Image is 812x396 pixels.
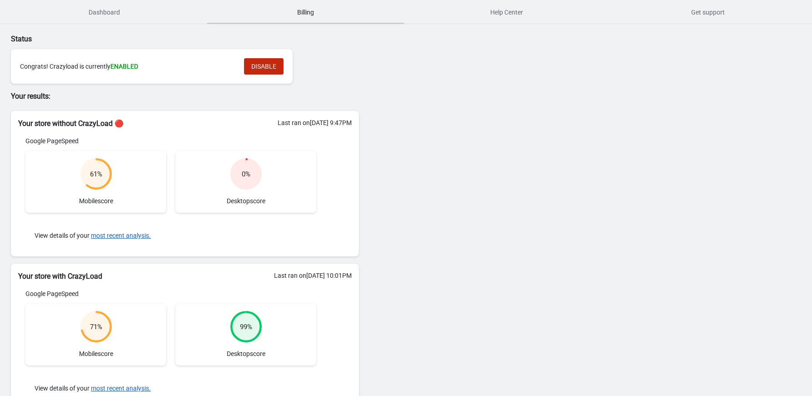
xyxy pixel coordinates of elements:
div: Desktop score [175,151,316,213]
h2: Your store with CrazyLoad [18,271,352,282]
div: 99 % [240,322,252,331]
div: Mobile score [25,151,166,213]
button: DISABLE [244,58,284,75]
button: most recent analysis. [91,232,151,239]
div: Last ran on [DATE] 10:01PM [274,271,352,280]
p: Your results: [11,91,359,102]
button: Dashboard [4,0,205,24]
div: Mobile score [25,304,166,366]
h2: Your store without CrazyLoad 🔴 [18,118,352,129]
span: Billing [207,4,404,20]
div: Congrats! Crazyload is currently [20,62,235,71]
div: 71 % [90,322,102,331]
div: 61 % [90,170,102,179]
div: View details of your [25,222,316,249]
span: DISABLE [251,63,276,70]
div: Desktop score [175,304,316,366]
button: most recent analysis. [91,385,151,392]
div: Last ran on [DATE] 9:47PM [278,118,352,127]
span: Dashboard [5,4,203,20]
p: Status [11,34,359,45]
div: Google PageSpeed [25,136,316,145]
div: 0 % [242,170,250,179]
div: Google PageSpeed [25,289,316,298]
span: Help Center [408,4,606,20]
span: Get support [609,4,807,20]
span: ENABLED [110,63,138,70]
